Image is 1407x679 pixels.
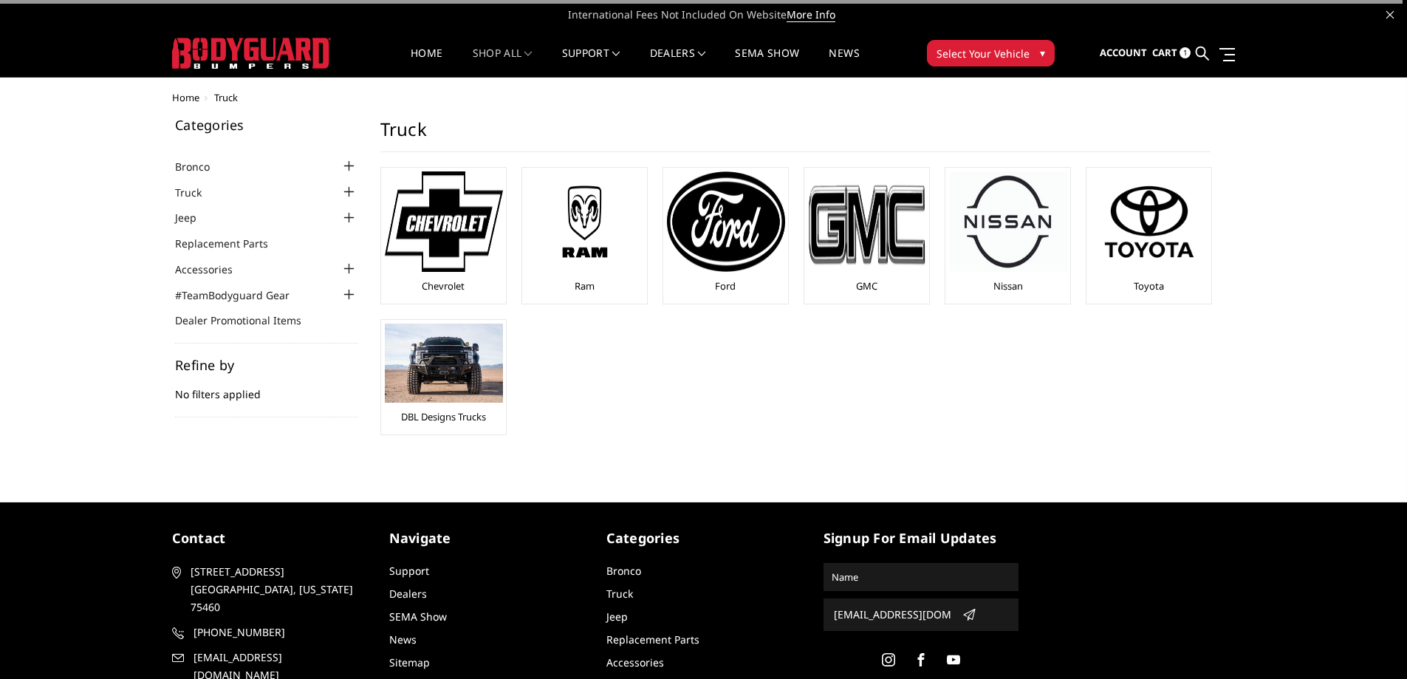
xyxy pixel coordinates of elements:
h5: contact [172,528,367,548]
h1: Truck [380,118,1211,152]
a: Replacement Parts [606,632,699,646]
a: Ram [575,279,595,293]
a: More Info [787,7,835,22]
a: Dealers [389,587,427,601]
a: News [829,48,859,77]
h5: Refine by [175,358,358,372]
a: Chevrolet [422,279,465,293]
span: Cart [1152,46,1177,59]
a: Sitemap [389,655,430,669]
a: Toyota [1134,279,1164,293]
span: [PHONE_NUMBER] [194,624,365,641]
a: Dealer Promotional Items [175,313,320,328]
span: [STREET_ADDRESS] [GEOGRAPHIC_DATA], [US_STATE] 75460 [191,563,362,616]
a: Accessories [175,262,251,277]
a: Jeep [606,610,628,624]
a: Home [411,48,442,77]
h5: Categories [606,528,801,548]
a: SEMA Show [389,610,447,624]
h5: Categories [175,118,358,132]
a: GMC [856,279,877,293]
a: Bronco [175,159,228,174]
input: Email [828,603,956,627]
span: Select Your Vehicle [937,46,1030,61]
a: Home [172,91,199,104]
span: 1 [1180,47,1191,58]
a: DBL Designs Trucks [401,410,486,423]
h5: Navigate [389,528,584,548]
a: shop all [473,48,533,77]
input: Name [826,565,1016,589]
a: Support [389,564,429,578]
span: ▾ [1040,45,1045,61]
a: [PHONE_NUMBER] [172,624,367,641]
img: BODYGUARD BUMPERS [172,38,331,69]
span: Truck [214,91,238,104]
a: Cart 1 [1152,33,1191,73]
a: #TeamBodyguard Gear [175,287,308,303]
a: Truck [606,587,633,601]
a: News [389,632,417,646]
a: Nissan [993,279,1023,293]
a: Jeep [175,210,215,225]
a: Dealers [650,48,706,77]
a: Truck [175,185,220,200]
span: Account [1100,46,1147,59]
a: Replacement Parts [175,236,287,251]
a: SEMA Show [735,48,799,77]
button: Select Your Vehicle [927,40,1055,66]
div: No filters applied [175,358,358,417]
a: Bronco [606,564,641,578]
a: Support [562,48,620,77]
a: Ford [715,279,736,293]
a: Account [1100,33,1147,73]
h5: signup for email updates [824,528,1019,548]
a: Accessories [606,655,664,669]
